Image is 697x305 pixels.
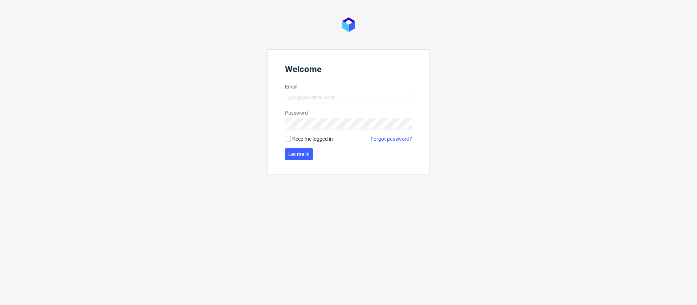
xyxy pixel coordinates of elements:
[285,83,412,90] label: Email
[285,148,313,160] button: Let me in
[285,92,412,103] input: you@youremail.com
[371,135,412,143] a: Forgot password?
[292,135,333,143] span: Keep me logged in
[285,109,412,116] label: Password
[288,152,310,157] span: Let me in
[285,64,412,77] header: Welcome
